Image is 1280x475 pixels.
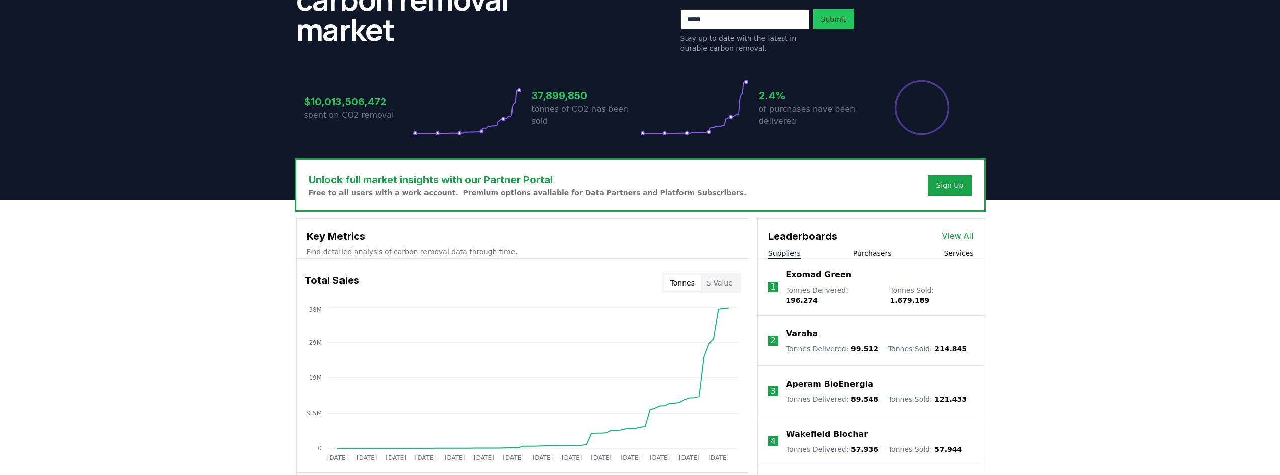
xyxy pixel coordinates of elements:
[708,454,729,461] tspan: [DATE]
[851,445,878,453] span: 57.936
[356,454,377,461] tspan: [DATE]
[944,248,973,258] button: Services
[532,454,553,461] tspan: [DATE]
[305,273,359,293] h3: Total Sales
[928,175,971,196] button: Sign Up
[768,248,801,258] button: Suppliers
[309,172,747,187] h3: Unlock full market insights with our Partner Portal
[786,285,880,305] p: Tonnes Delivered :
[768,229,837,244] h3: Leaderboards
[888,344,967,354] p: Tonnes Sold :
[591,454,612,461] tspan: [DATE]
[851,395,878,403] span: 89.548
[786,444,878,454] p: Tonnes Delivered :
[532,103,640,127] p: tonnes of CO2 has been sold
[307,229,739,244] h3: Key Metrics
[664,275,701,291] button: Tonnes
[786,394,878,404] p: Tonnes Delivered :
[786,269,851,281] a: Exomad Green
[759,103,868,127] p: of purchases have been delivered
[890,285,973,305] p: Tonnes Sold :
[309,339,322,346] tspan: 29M
[936,180,963,191] a: Sign Up
[786,378,873,390] a: Aperam BioEnergia
[813,9,855,29] button: Submit
[307,410,321,417] tspan: 9.5M
[786,296,818,304] span: 196.274
[851,345,878,353] span: 99.512
[942,230,974,242] a: View All
[386,454,406,461] tspan: [DATE]
[770,281,775,293] p: 1
[415,454,436,461] tspan: [DATE]
[894,79,950,136] div: Percentage of sales delivered
[853,248,892,258] button: Purchasers
[786,328,818,340] a: Varaha
[649,454,670,461] tspan: [DATE]
[532,88,640,103] h3: 37,899,850
[934,395,967,403] span: 121.433
[786,344,878,354] p: Tonnes Delivered :
[701,275,739,291] button: $ Value
[888,394,967,404] p: Tonnes Sold :
[934,445,962,453] span: 57.944
[786,428,868,440] a: Wakefield Biochar
[890,296,929,304] span: 1.679.189
[307,247,739,257] p: Find detailed analysis of carbon removal data through time.
[934,345,967,353] span: 214.845
[444,454,465,461] tspan: [DATE]
[327,454,348,461] tspan: [DATE]
[304,109,413,121] p: spent on CO2 removal
[304,94,413,109] h3: $10,013,506,472
[680,33,809,53] p: Stay up to date with the latest in durable carbon removal.
[771,385,776,397] p: 3
[771,435,776,447] p: 4
[309,306,322,313] tspan: 38M
[309,374,322,382] tspan: 19M
[679,454,700,461] tspan: [DATE]
[318,445,322,452] tspan: 0
[309,187,747,198] p: Free to all users with a work account. Premium options available for Data Partners and Platform S...
[759,88,868,103] h3: 2.4%
[888,444,962,454] p: Tonnes Sold :
[474,454,494,461] tspan: [DATE]
[620,454,641,461] tspan: [DATE]
[503,454,524,461] tspan: [DATE]
[771,335,776,347] p: 2
[561,454,582,461] tspan: [DATE]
